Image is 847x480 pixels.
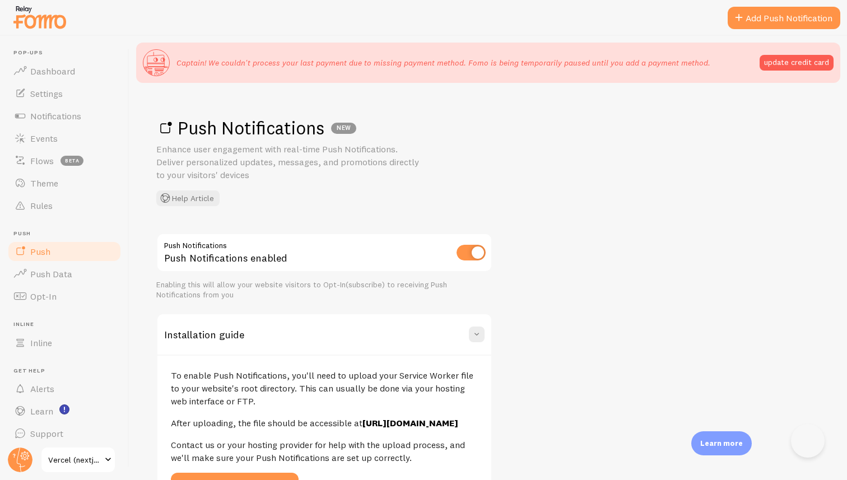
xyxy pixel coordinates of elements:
[30,88,63,99] span: Settings
[7,172,122,194] a: Theme
[30,268,72,279] span: Push Data
[171,439,478,464] p: Contact us or your hosting provider for help with the upload process, and we'll make sure your Pu...
[791,424,825,458] iframe: Help Scout Beacon - Open
[171,417,478,430] p: After uploading, the file should be accessible at
[30,155,54,166] span: Flows
[331,123,356,134] div: NEW
[171,369,478,408] p: To enable Push Notifications, you'll need to upload your Service Worker file to your website's ro...
[30,406,53,417] span: Learn
[691,431,752,455] div: Learn more
[61,156,83,166] span: beta
[7,127,122,150] a: Events
[362,417,458,428] a: [URL][DOMAIN_NAME]
[7,240,122,263] a: Push
[760,55,834,71] button: update credit card
[7,150,122,172] a: Flows beta
[7,400,122,422] a: Learn
[30,178,58,189] span: Theme
[7,60,122,82] a: Dashboard
[30,291,57,302] span: Opt-In
[7,332,122,354] a: Inline
[30,200,53,211] span: Rules
[156,280,492,300] div: Enabling this will allow your website visitors to Opt-In(subscribe) to receiving Push Notificatio...
[7,105,122,127] a: Notifications
[30,383,54,394] span: Alerts
[30,246,50,257] span: Push
[12,3,68,31] img: fomo-relay-logo-orange.svg
[30,110,81,122] span: Notifications
[40,446,116,473] a: Vercel (nextjs Boilerplate Three Xi 61)
[156,116,820,139] h1: Push Notifications
[13,321,122,328] span: Inline
[7,378,122,400] a: Alerts
[176,57,710,68] p: Captain! We couldn't process your last payment due to missing payment method. Fomo is being tempo...
[7,263,122,285] a: Push Data
[7,82,122,105] a: Settings
[48,453,101,467] span: Vercel (nextjs Boilerplate Three Xi 61)
[13,230,122,237] span: Push
[156,233,492,274] div: Push Notifications enabled
[30,428,63,439] span: Support
[7,285,122,307] a: Opt-In
[30,66,75,77] span: Dashboard
[7,194,122,217] a: Rules
[156,190,220,206] button: Help Article
[700,438,743,449] p: Learn more
[59,404,69,414] svg: <p>Watch New Feature Tutorials!</p>
[164,328,244,341] h3: Installation guide
[30,337,52,348] span: Inline
[13,49,122,57] span: Pop-ups
[7,422,122,445] a: Support
[30,133,58,144] span: Events
[156,143,425,181] p: Enhance user engagement with real-time Push Notifications. Deliver personalized updates, messages...
[13,367,122,375] span: Get Help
